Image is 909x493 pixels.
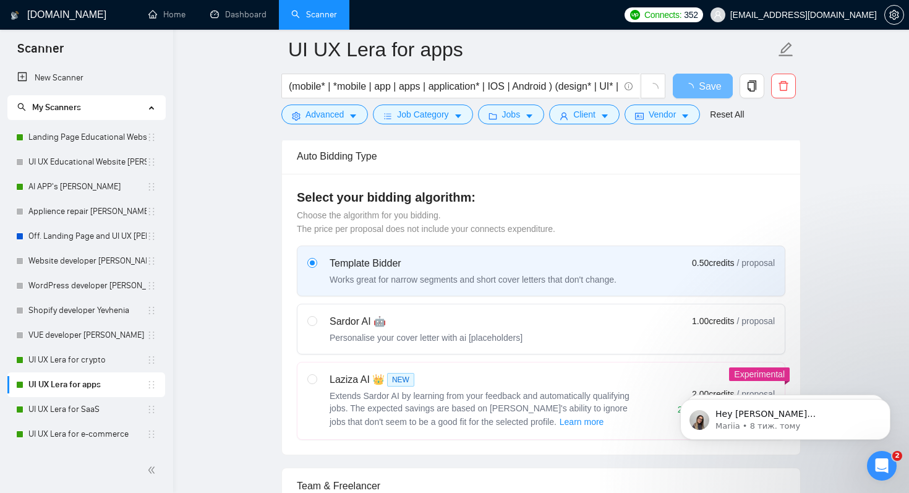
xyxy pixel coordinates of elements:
li: Shopify developer Yevhenia [7,298,165,323]
button: userClientcaret-down [549,105,620,124]
span: delete [772,80,795,92]
li: UI UX Lera for crypto [7,348,165,372]
a: UI UX Lera for apps [28,372,147,397]
span: holder [147,330,156,340]
span: holder [147,405,156,414]
li: WordPress developer Yevhenia [7,273,165,298]
div: Works great for narrow segments and short cover letters that don't change. [330,273,617,286]
span: holder [147,231,156,241]
span: Save [699,79,721,94]
a: New Scanner [17,66,155,90]
div: Sardor AI 🤖 [330,314,523,329]
span: edit [778,41,794,58]
input: Scanner name... [288,34,775,65]
li: UI UX Educational Website Edward [7,150,165,174]
a: UI UX Lera for crypto [28,348,147,372]
button: Laziza AI NEWExtends Sardor AI by learning from your feedback and automatically qualifying jobs. ... [559,414,605,429]
li: AI APP's Edward [7,174,165,199]
li: New Scanner [7,66,165,90]
li: UI UX Lera for SaaS [7,397,165,422]
span: Jobs [502,108,521,121]
li: UI UX Lera for apps [7,372,165,397]
span: holder [147,281,156,291]
span: / proposal [737,315,775,327]
a: Off. Landing Page and UI UX [PERSON_NAME] large [28,224,147,249]
li: Landing Page Educational Website UI UX Edward [7,125,165,150]
h4: Select your bidding algorithm: [297,189,785,206]
img: upwork-logo.png [630,10,640,20]
a: searchScanner [291,9,337,20]
li: UI UX Lera for e-commerce [7,422,165,447]
span: holder [147,429,156,439]
a: UI UX Lera for e-commerce [28,422,147,447]
span: holder [147,380,156,390]
span: Choose the algorithm for you bidding. The price per proposal does not include your connects expen... [297,210,555,234]
span: My Scanners [32,102,81,113]
span: 1.00 credits [692,314,734,328]
span: Vendor [649,108,676,121]
span: loading [647,83,659,94]
span: Connects: [644,8,681,22]
li: VUE developer Yevhenia [7,323,165,348]
img: logo [11,6,19,25]
span: bars [383,111,392,121]
span: caret-down [349,111,357,121]
span: info-circle [625,82,633,90]
a: Applience repair [PERSON_NAME] [28,199,147,224]
span: 352 [684,8,698,22]
span: caret-down [525,111,534,121]
a: Landing Page Educational Website UI UX [PERSON_NAME] [28,125,147,150]
span: double-left [147,464,160,476]
div: Personalise your cover letter with ai [placeholders] [330,332,523,344]
button: barsJob Categorycaret-down [373,105,472,124]
span: holder [147,182,156,192]
span: Advanced [305,108,344,121]
a: setting [884,10,904,20]
a: UI UX Lera for SaaS [28,397,147,422]
span: holder [147,355,156,365]
span: My Scanners [17,102,81,113]
span: caret-down [454,111,463,121]
a: Shopify developer Yevhenia [28,298,147,323]
span: search [17,103,26,111]
span: idcard [635,111,644,121]
a: Reset All [710,108,744,121]
span: holder [147,256,156,266]
button: delete [771,74,796,98]
li: UI UX Lera for landing page [7,447,165,471]
button: copy [740,74,764,98]
button: setting [884,5,904,25]
span: user [714,11,722,19]
button: idcardVendorcaret-down [625,105,700,124]
div: Laziza AI [330,372,639,387]
span: 👑 [372,372,385,387]
input: Search Freelance Jobs... [289,79,619,94]
span: Extends Sardor AI by learning from your feedback and automatically qualifying jobs. The expected ... [330,391,629,427]
iframe: Intercom live chat [867,451,897,481]
a: Website developer [PERSON_NAME] [28,249,147,273]
span: caret-down [600,111,609,121]
a: WordPress developer [PERSON_NAME] [28,273,147,298]
button: Save [673,74,733,98]
span: holder [147,207,156,216]
a: homeHome [148,9,186,20]
span: NEW [387,373,414,387]
span: loading [684,83,699,93]
span: Client [573,108,595,121]
span: holder [147,157,156,167]
span: 2 [892,451,902,461]
span: setting [292,111,301,121]
li: Off. Landing Page and UI UX Edward large [7,224,165,249]
button: folderJobscaret-down [478,105,545,124]
span: 0.50 credits [692,256,734,270]
li: Website developer Yevhenia [7,249,165,273]
li: Applience repair Edward [7,199,165,224]
span: Learn more [560,415,604,429]
a: UI UX Educational Website [PERSON_NAME] [28,150,147,174]
span: / proposal [737,257,775,269]
a: VUE developer [PERSON_NAME] [28,323,147,348]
